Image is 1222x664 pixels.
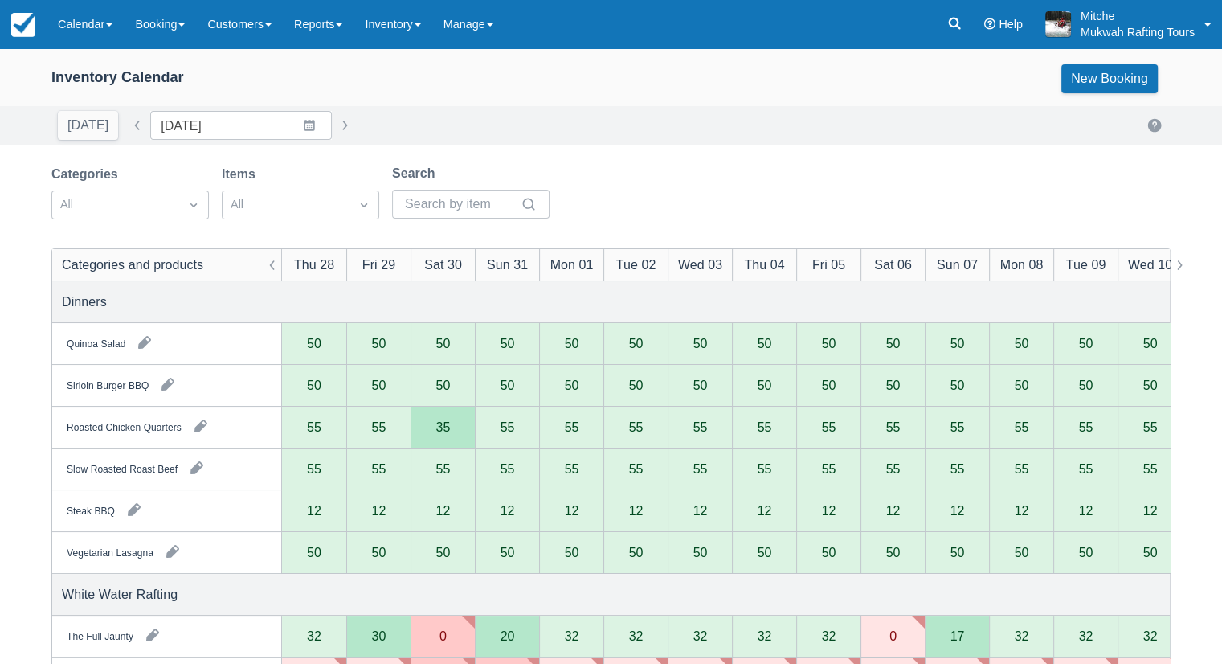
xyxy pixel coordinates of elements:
[294,255,334,274] div: Thu 28
[822,420,836,433] div: 55
[1053,407,1118,449] div: 55
[860,407,925,449] div: 55
[436,379,451,391] div: 50
[925,323,989,365] div: 50
[439,629,447,642] div: 0
[372,546,386,559] div: 50
[475,407,539,449] div: 55
[950,629,965,642] div: 17
[67,545,153,559] div: Vegetarian Lasagna
[668,532,732,574] div: 50
[989,365,1053,407] div: 50
[307,629,321,642] div: 32
[668,616,732,658] div: 32
[796,323,860,365] div: 50
[758,420,772,433] div: 55
[372,420,386,433] div: 55
[693,420,708,433] div: 55
[1081,24,1195,40] p: Mukwah Rafting Tours
[1079,546,1093,559] div: 50
[282,323,346,365] div: 50
[67,629,133,643] div: The Full Jaunty
[372,629,386,642] div: 30
[732,449,796,490] div: 55
[411,490,475,532] div: 12
[346,323,411,365] div: 50
[925,616,989,658] div: 17
[565,420,579,433] div: 55
[282,490,346,532] div: 12
[539,532,603,574] div: 50
[62,584,178,604] div: White Water Rafting
[565,504,579,517] div: 12
[67,461,178,476] div: Slow Roasted Roast Beef
[58,111,118,140] button: [DATE]
[1143,462,1158,475] div: 55
[1118,407,1182,449] div: 55
[411,616,475,658] div: 0
[282,407,346,449] div: 55
[346,490,411,532] div: 12
[222,165,262,184] label: Items
[307,379,321,391] div: 50
[67,503,115,518] div: Steak BBQ
[744,255,784,274] div: Thu 04
[436,546,451,559] div: 50
[307,337,321,350] div: 50
[950,504,965,517] div: 12
[1143,546,1158,559] div: 50
[539,365,603,407] div: 50
[539,449,603,490] div: 55
[1079,420,1093,433] div: 55
[758,546,772,559] div: 50
[629,546,644,559] div: 50
[668,365,732,407] div: 50
[565,462,579,475] div: 55
[487,255,528,274] div: Sun 31
[67,378,149,392] div: Sirloin Burger BBQ
[1053,323,1118,365] div: 50
[860,365,925,407] div: 50
[886,504,901,517] div: 12
[1015,629,1029,642] div: 32
[758,379,772,391] div: 50
[307,504,321,517] div: 12
[758,337,772,350] div: 50
[950,546,965,559] div: 50
[501,629,515,642] div: 20
[436,420,451,433] div: 35
[1118,532,1182,574] div: 50
[1118,365,1182,407] div: 50
[668,490,732,532] div: 12
[67,336,125,350] div: Quinoa Salad
[1143,420,1158,433] div: 55
[629,420,644,433] div: 55
[758,462,772,475] div: 55
[307,546,321,559] div: 50
[925,449,989,490] div: 55
[1053,490,1118,532] div: 12
[1061,64,1158,93] a: New Booking
[886,420,901,433] div: 55
[984,18,995,30] i: Help
[796,407,860,449] div: 55
[565,379,579,391] div: 50
[732,616,796,658] div: 32
[732,323,796,365] div: 50
[1143,504,1158,517] div: 12
[424,255,462,274] div: Sat 30
[436,462,451,475] div: 55
[603,616,668,658] div: 32
[1015,504,1029,517] div: 12
[539,616,603,658] div: 32
[822,546,836,559] div: 50
[874,255,912,274] div: Sat 06
[629,504,644,517] div: 12
[67,420,182,434] div: Roasted Chicken Quarters
[539,323,603,365] div: 50
[950,420,965,433] div: 55
[1000,255,1044,274] div: Mon 08
[796,449,860,490] div: 55
[372,337,386,350] div: 50
[392,164,441,183] label: Search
